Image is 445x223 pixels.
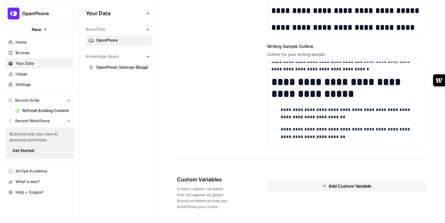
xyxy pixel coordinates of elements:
label: Writing Sample Outline [267,43,427,50]
button: Recent Grids [5,95,74,105]
span: Usage [16,71,71,77]
span: OpenPhone [22,10,62,17]
button: New [5,24,74,34]
a: Refresh Existing Content [12,105,74,116]
button: What's new? [5,176,74,187]
span: Recent Grids [15,97,39,103]
span: Home [16,39,71,45]
span: Get Started [13,148,34,154]
span: New [32,26,41,33]
button: Recent Workflows [5,116,74,126]
span: Knowledge Bases [86,54,119,59]
span: Custom Variables [177,175,230,183]
span: Browse [16,50,71,56]
a: Home [5,37,74,48]
span: Your Data [16,60,71,66]
button: Help + Support [5,187,74,198]
a: OpenPhone [86,35,152,46]
a: Browse [5,48,74,58]
a: Settings [5,79,74,90]
span: Brand Kits [86,26,105,32]
button: Workspace: OpenPhone [5,5,74,22]
button: Add Custom Variable [267,181,427,191]
span: Refresh Existing Content [22,108,71,114]
span: OpenPhoen Sitemap (Blogs) [96,64,149,70]
span: Your Data [86,9,144,17]
span: OpenPhone [96,37,149,43]
span: Add Custom Variable [328,183,371,189]
a: OpenPhoen Sitemap (Blogs) [86,62,152,73]
span: Create custom variables that will appear as global brand variables across any workflows you create. [177,186,230,210]
span: Recent Workflows [15,118,50,124]
div: What's new? [6,177,73,187]
span: Help + Support [16,189,71,195]
button: Get Started [10,146,37,155]
a: AirOps Academy [5,166,74,176]
span: Settings [16,82,71,88]
span: AirOps Academy [16,168,71,174]
div: Outline for your writing sample [267,52,427,57]
span: Build and test your own AI powered workflows [10,131,70,143]
a: Usage [5,69,74,79]
a: Your Data [5,58,74,69]
img: OpenPhone Logo [8,8,19,19]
